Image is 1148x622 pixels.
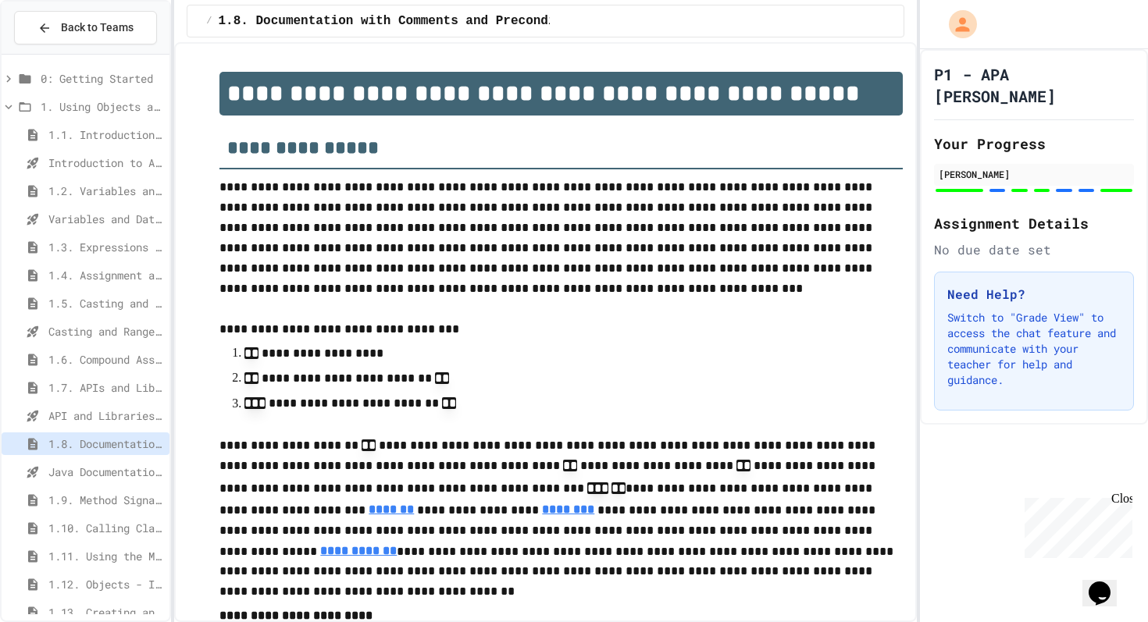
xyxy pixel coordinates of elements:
h2: Assignment Details [934,212,1134,234]
div: My Account [932,6,981,42]
div: [PERSON_NAME] [939,167,1129,181]
span: Variables and Data Types - Quiz [48,211,163,227]
iframe: chat widget [1018,492,1132,558]
div: No due date set [934,240,1134,259]
span: Java Documentation with Comments - Topic 1.8 [48,464,163,480]
span: Casting and Ranges of variables - Quiz [48,323,163,339]
span: 1. Using Objects and Methods [41,98,163,115]
span: 1.2. Variables and Data Types [48,183,163,199]
span: 0: Getting Started [41,70,163,87]
h2: Your Progress [934,133,1134,155]
span: 1.9. Method Signatures [48,492,163,508]
span: 1.8. Documentation with Comments and Preconditions [219,12,594,30]
iframe: chat widget [1082,560,1132,606]
span: Back to Teams [61,20,134,36]
span: 1.11. Using the Math Class [48,548,163,564]
div: Chat with us now!Close [6,6,108,99]
span: 1.3. Expressions and Output [New] [48,239,163,255]
span: 1.5. Casting and Ranges of Values [48,295,163,311]
span: API and Libraries - Topic 1.7 [48,407,163,424]
span: 1.4. Assignment and Input [48,267,163,283]
button: Back to Teams [14,11,157,44]
span: 1.12. Objects - Instances of Classes [48,576,163,592]
span: / [206,15,212,27]
span: Introduction to Algorithms, Programming, and Compilers [48,155,163,171]
h1: P1 - APA [PERSON_NAME] [934,63,1134,107]
p: Switch to "Grade View" to access the chat feature and communicate with your teacher for help and ... [947,310,1121,388]
span: 1.10. Calling Class Methods [48,520,163,536]
span: 1.7. APIs and Libraries [48,379,163,396]
span: 1.6. Compound Assignment Operators [48,351,163,368]
h3: Need Help? [947,285,1121,304]
span: 1.1. Introduction to Algorithms, Programming, and Compilers [48,126,163,143]
span: 1.13. Creating and Initializing Objects: Constructors [48,604,163,620]
span: 1.8. Documentation with Comments and Preconditions [48,435,163,452]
